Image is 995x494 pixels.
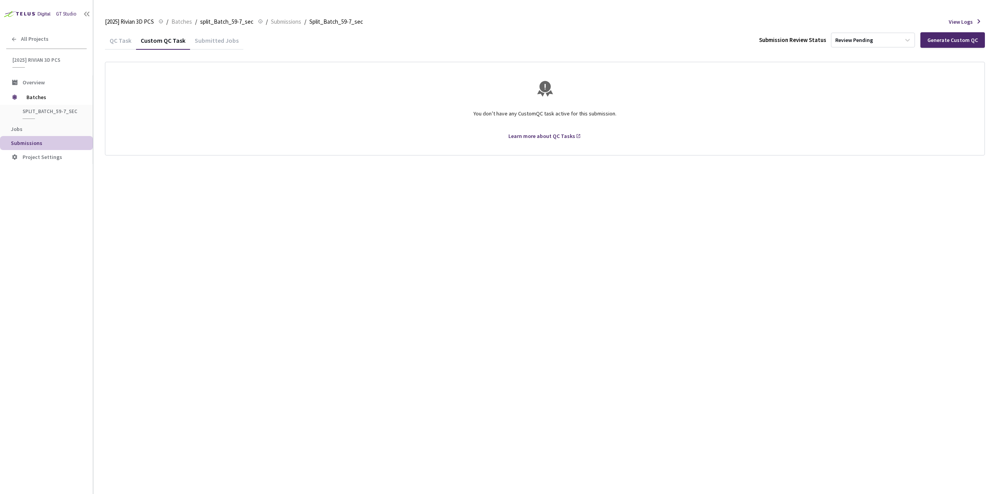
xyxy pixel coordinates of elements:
span: Overview [23,79,45,86]
li: / [195,17,197,26]
span: Batches [171,17,192,26]
div: You don’t have any Custom QC task active for this submission. [115,103,975,132]
span: Jobs [11,126,23,133]
span: Submissions [11,140,42,147]
div: Learn more about QC Tasks [508,132,575,140]
div: Generate Custom QC [927,37,978,43]
a: Batches [170,17,194,26]
span: Batches [26,89,80,105]
span: Submissions [271,17,301,26]
a: Submissions [269,17,303,26]
span: View Logs [949,17,973,26]
li: / [266,17,268,26]
div: Review Pending [835,37,873,44]
span: [2025] Rivian 3D PCS [12,57,82,63]
div: Submitted Jobs [190,37,243,50]
span: Split_Batch_59-7_sec [309,17,363,26]
span: split_Batch_59-7_sec [200,17,253,26]
span: All Projects [21,36,49,42]
span: Project Settings [23,154,62,161]
li: / [304,17,306,26]
div: Custom QC Task [136,37,190,50]
span: split_Batch_59-7_sec [23,108,80,115]
div: GT Studio [56,10,77,18]
span: [2025] Rivian 3D PCS [105,17,154,26]
div: Submission Review Status [759,35,826,45]
div: QC Task [105,37,136,50]
li: / [166,17,168,26]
